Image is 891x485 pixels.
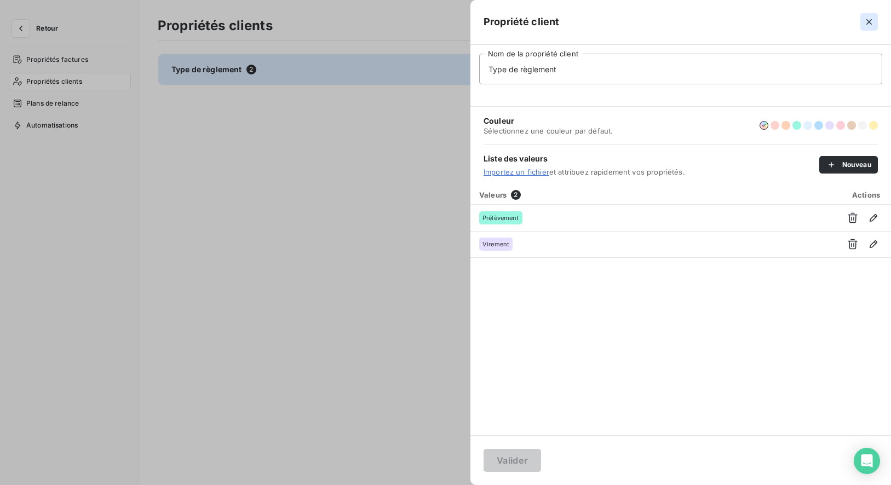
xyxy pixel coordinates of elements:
[473,189,833,200] div: Valeurs
[852,190,880,199] span: Actions
[484,116,613,126] span: Couleur
[482,215,519,221] span: Prélèvement
[484,14,559,30] h5: Propriété client
[484,168,819,176] span: et attribuez rapidement vos propriétés.
[484,126,613,135] span: Sélectionnez une couleur par défaut.
[479,54,882,84] input: placeholder
[484,449,541,472] button: Valider
[854,448,880,474] div: Open Intercom Messenger
[484,153,819,164] span: Liste des valeurs
[819,156,878,174] button: Nouveau
[484,168,549,176] a: Importez un fichier
[482,241,509,247] span: Virement
[511,190,521,200] span: 2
